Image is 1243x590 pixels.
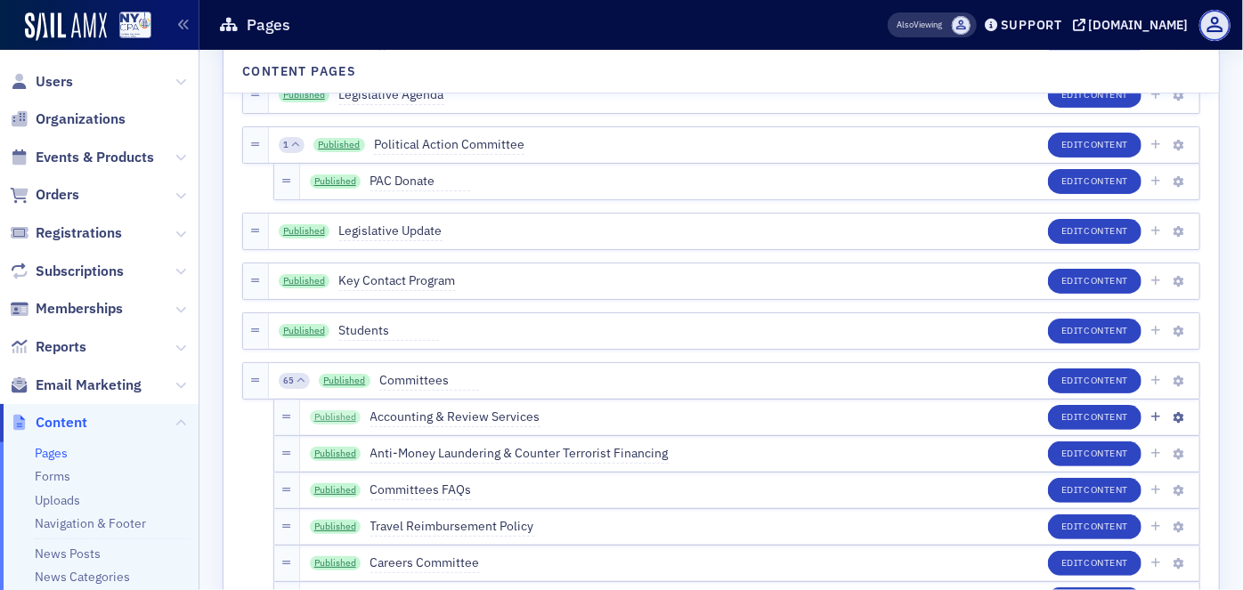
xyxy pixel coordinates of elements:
a: Email Marketing [10,376,142,395]
span: Orders [36,185,79,205]
span: Content [1084,374,1128,386]
button: EditContent [1048,219,1141,244]
span: Political Action Committee [374,135,524,155]
button: EditContent [1048,441,1141,466]
a: Published [319,374,370,388]
img: SailAMX [25,12,107,41]
a: Published [279,274,330,288]
span: Subscriptions [36,262,124,281]
span: Legislative Update [339,222,443,241]
h1: Pages [247,14,290,36]
a: Reports [10,337,86,357]
span: Profile [1199,10,1231,41]
span: Content [1084,324,1128,336]
a: News Posts [35,546,101,562]
span: Legislative Agenda [339,85,444,105]
span: Events & Products [36,148,154,167]
a: Orders [10,185,79,205]
a: News Categories [35,569,130,585]
button: EditContent [1048,133,1141,158]
a: Subscriptions [10,262,124,281]
button: EditContent [1048,478,1141,503]
span: Content [1084,88,1128,101]
a: Published [310,447,362,461]
button: EditContent [1048,514,1141,539]
span: Content [1084,138,1128,150]
a: Published [279,88,330,102]
a: Published [310,483,362,497]
div: [DOMAIN_NAME] [1089,17,1189,33]
span: Organizations [36,109,126,129]
div: Support [1001,17,1062,33]
button: EditContent [1048,169,1141,194]
a: Published [279,224,330,238]
a: View Homepage [107,12,151,42]
a: Users [10,72,73,92]
span: Content [1084,483,1128,496]
a: Content [10,413,87,432]
span: Users [36,72,73,92]
span: Reports [36,337,86,357]
button: EditContent [1048,551,1141,576]
a: Published [310,556,362,570]
button: EditContent [1048,368,1141,393]
a: Published [313,138,365,152]
span: Registrations [36,223,122,243]
a: Uploads [35,492,80,508]
span: Memberships [36,299,123,319]
button: EditContent [1048,405,1141,430]
div: Also [898,19,914,30]
a: Published [310,520,362,534]
span: Viewing [898,19,943,31]
span: Content [1084,274,1128,287]
a: Registrations [10,223,122,243]
a: Published [279,324,330,338]
button: EditContent [1048,269,1141,294]
button: EditContent [1048,83,1141,108]
span: Content [1084,410,1128,423]
span: Content [1084,520,1128,532]
a: Published [310,174,362,189]
span: Content [1084,174,1128,187]
a: Memberships [10,299,123,319]
a: Pages [35,445,68,461]
span: Content [36,413,87,432]
a: Forms [35,468,70,484]
span: Matt Chriest [952,16,971,35]
h4: Content Pages [242,62,356,81]
span: Content [1084,556,1128,569]
span: Travel Reimbursement Policy [370,517,534,537]
span: Content [1084,447,1128,459]
button: EditContent [1048,319,1141,343]
span: PAC Donate [370,172,470,191]
span: Careers Committee [370,554,480,573]
span: Accounting & Review Services [370,408,540,427]
span: Committees [379,371,479,391]
a: Navigation & Footer [35,515,146,531]
a: Published [310,410,362,424]
span: Email Marketing [36,376,142,395]
img: SailAMX [119,12,151,39]
span: Committees FAQs [370,481,472,500]
span: Key Contact Program [339,271,456,291]
span: Students [339,321,439,341]
span: Content [1084,224,1128,237]
a: Organizations [10,109,126,129]
button: [DOMAIN_NAME] [1073,19,1195,31]
span: Anti-Money Laundering & Counter Terrorist Financing [370,444,669,464]
span: 65 [283,375,294,387]
a: Events & Products [10,148,154,167]
span: 1 [283,139,288,151]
